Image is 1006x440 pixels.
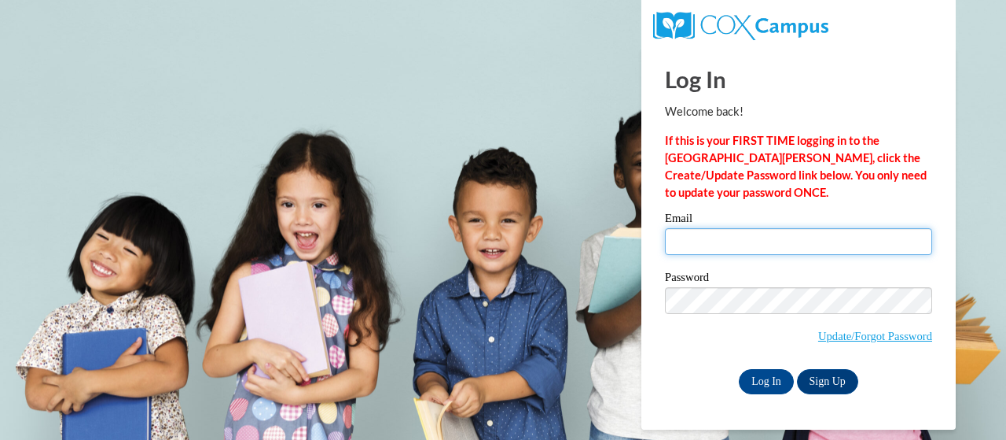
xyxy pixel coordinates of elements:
a: COX Campus [653,18,828,31]
p: Welcome back! [665,103,932,120]
label: Password [665,272,932,287]
strong: If this is your FIRST TIME logging in to the [GEOGRAPHIC_DATA][PERSON_NAME], click the Create/Upd... [665,134,927,199]
label: Email [665,213,932,228]
a: Update/Forgot Password [818,330,932,342]
h1: Log In [665,63,932,95]
a: Sign Up [797,369,858,394]
img: COX Campus [653,12,828,40]
input: Log In [739,369,794,394]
